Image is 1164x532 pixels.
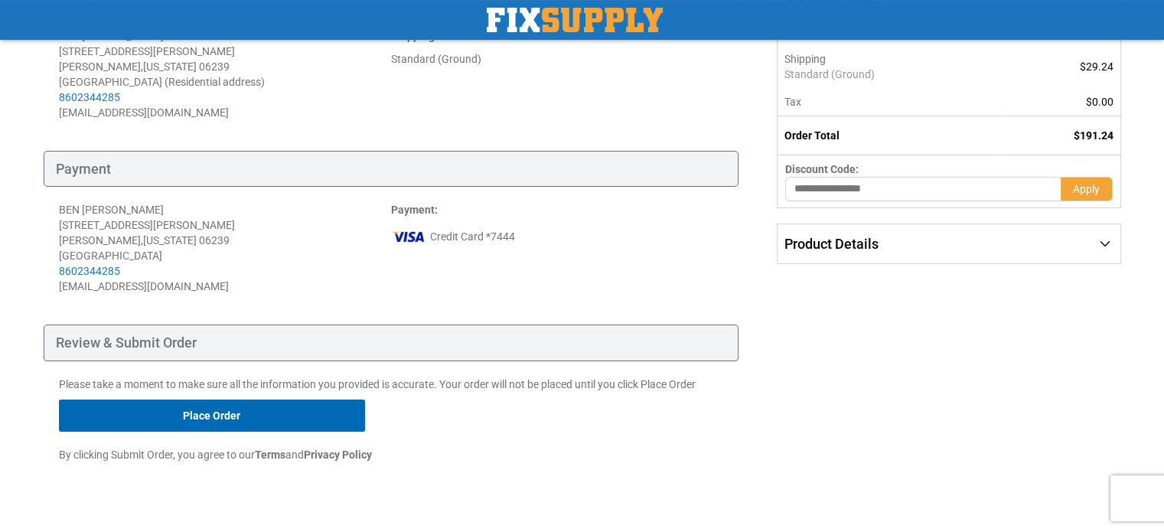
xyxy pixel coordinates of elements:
[778,88,1003,116] th: Tax
[1061,177,1113,201] button: Apply
[1086,96,1113,108] span: $0.00
[255,449,285,461] strong: Terms
[784,129,840,142] strong: Order Total
[391,225,426,248] img: vi.png
[784,67,995,82] span: Standard (Ground)
[59,280,229,292] span: [EMAIL_ADDRESS][DOMAIN_NAME]
[391,204,435,216] span: Payment
[487,8,663,32] img: Fix Industrial Supply
[59,400,365,432] button: Place Order
[391,30,474,42] span: Shipping Method
[59,202,391,279] div: BEN [PERSON_NAME] [STREET_ADDRESS][PERSON_NAME] [PERSON_NAME] , 06239 [GEOGRAPHIC_DATA]
[487,8,663,32] a: store logo
[59,447,724,462] p: By clicking Submit Order, you agree to our and
[59,377,724,392] p: Please take a moment to make sure all the information you provided is accurate. Your order will n...
[143,60,197,73] span: [US_STATE]
[44,151,739,188] div: Payment
[59,106,229,119] span: [EMAIL_ADDRESS][DOMAIN_NAME]
[59,28,391,120] address: BEN [PERSON_NAME] [STREET_ADDRESS][PERSON_NAME] [PERSON_NAME] , 06239 [GEOGRAPHIC_DATA] (Resident...
[1074,129,1113,142] span: $191.24
[785,163,859,175] span: Discount Code:
[391,51,723,67] div: Standard (Ground)
[143,234,197,246] span: [US_STATE]
[59,265,120,277] a: 8602344285
[1073,183,1100,195] span: Apply
[44,325,739,361] div: Review & Submit Order
[304,449,372,461] strong: Privacy Policy
[391,225,723,248] div: Credit Card *7444
[391,30,478,42] strong: :
[1080,60,1113,73] span: $29.24
[391,204,438,216] strong: :
[784,53,826,65] span: Shipping
[59,91,120,103] a: 8602344285
[784,236,879,252] span: Product Details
